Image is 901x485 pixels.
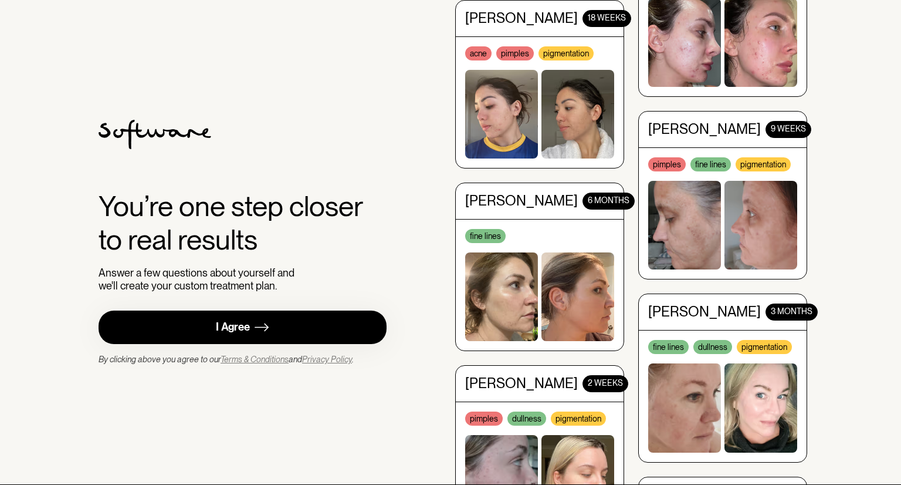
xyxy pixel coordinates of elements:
[736,157,791,171] div: pigmentation
[99,353,354,365] div: By clicking above you agree to our and .
[465,9,578,26] div: [PERSON_NAME]
[765,120,811,137] div: 9 WEEKS
[582,9,631,26] div: 18 WEEKS
[648,157,686,171] div: pimples
[737,339,792,353] div: pigmentation
[99,311,387,344] a: I Agree
[648,304,761,321] div: [PERSON_NAME]
[765,304,818,321] div: 3 MONTHS
[582,375,628,392] div: 2 WEEKS
[99,267,300,292] div: Answer a few questions about yourself and we'll create your custom treatment plan.
[302,355,352,364] a: Privacy Policy
[551,411,606,425] div: pigmentation
[507,411,546,425] div: dullness
[465,46,492,60] div: acne
[221,355,289,364] a: Terms & Conditions
[99,190,387,257] div: You’re one step closer to real results
[465,375,578,392] div: [PERSON_NAME]
[465,192,578,209] div: [PERSON_NAME]
[582,192,635,209] div: 6 months
[538,46,594,60] div: pigmentation
[648,339,689,353] div: fine lines
[496,46,534,60] div: pimples
[690,157,731,171] div: fine lines
[465,228,506,242] div: fine lines
[216,321,250,334] div: I Agree
[693,339,732,353] div: dullness
[648,120,761,137] div: [PERSON_NAME]
[465,411,503,425] div: pimples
